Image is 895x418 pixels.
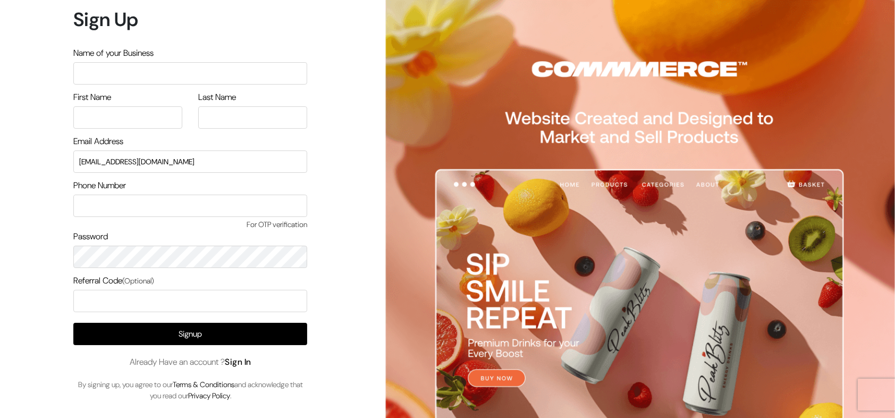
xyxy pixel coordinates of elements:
[225,356,251,367] a: Sign In
[73,379,307,402] p: By signing up, you agree to our and acknowledge that you read our .
[198,91,236,104] label: Last Name
[73,8,307,31] h1: Sign Up
[130,356,251,369] span: Already Have an account ?
[73,323,307,345] button: Signup
[173,380,234,389] a: Terms & Conditions
[122,276,154,286] span: (Optional)
[73,274,154,287] label: Referral Code
[73,230,108,243] label: Password
[73,135,123,148] label: Email Address
[73,179,126,192] label: Phone Number
[188,391,230,400] a: Privacy Policy
[73,47,154,60] label: Name of your Business
[73,91,111,104] label: First Name
[73,219,307,230] span: For OTP verification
